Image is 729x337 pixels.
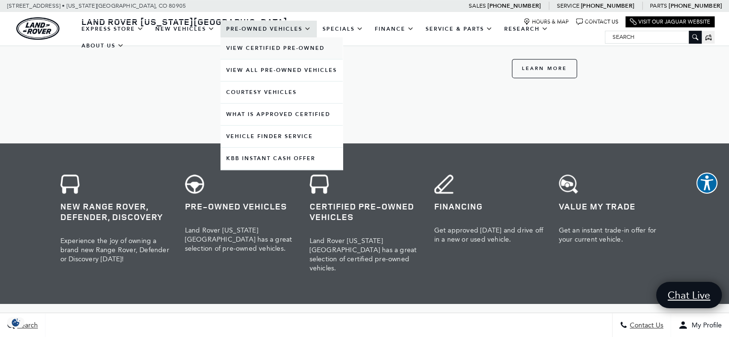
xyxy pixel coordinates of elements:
[76,16,293,27] a: Land Rover [US_STATE][GEOGRAPHIC_DATA]
[669,2,722,10] a: [PHONE_NUMBER]
[81,16,288,27] span: Land Rover [US_STATE][GEOGRAPHIC_DATA]
[310,237,417,272] span: Land Rover [US_STATE][GEOGRAPHIC_DATA] has a great selection of certified pre-owned vehicles.
[512,59,577,78] a: Learn More
[552,167,676,280] a: Value My Trade Get an instant trade-in offer for your current vehicle.
[302,167,427,280] a: Certified Pre-Owned Vehicles Land Rover [US_STATE][GEOGRAPHIC_DATA] has a great selection of cert...
[369,21,420,37] a: Finance
[688,321,722,329] span: My Profile
[576,18,618,25] a: Contact Us
[16,17,59,40] img: Land Rover
[220,21,317,37] a: Pre-Owned Vehicles
[581,2,634,10] a: [PHONE_NUMBER]
[559,226,657,244] span: Get an instant trade-in offer for your current vehicle.
[185,201,295,211] h3: Pre-Owned Vehicles
[60,174,80,194] img: cta-icon-newvehicles
[7,2,186,9] a: [STREET_ADDRESS] • [US_STATE][GEOGRAPHIC_DATA], CO 80905
[605,31,701,43] input: Search
[671,313,729,337] button: Open user profile menu
[220,37,343,59] a: View Certified Pre-Owned
[559,174,578,194] img: Value Trade
[434,174,453,194] img: cta-icon-financing
[310,201,420,222] h3: Certified Pre-Owned Vehicles
[487,2,541,10] a: [PHONE_NUMBER]
[220,59,343,81] a: View All Pre-Owned Vehicles
[150,21,220,37] a: New Vehicles
[185,226,292,253] span: Land Rover [US_STATE][GEOGRAPHIC_DATA] has a great selection of pre-owned vehicles.
[663,289,715,302] span: Chat Live
[178,167,302,280] a: Pre-Owned Vehicles Land Rover [US_STATE][GEOGRAPHIC_DATA] has a great selection of pre-owned vehi...
[427,167,552,280] a: Financing Get approved [DATE] and drive off in a new or used vehicle.
[5,317,27,327] img: Opt-Out Icon
[559,201,669,211] h3: Value My Trade
[630,18,710,25] a: Visit Our Jaguar Website
[317,21,369,37] a: Specials
[627,321,663,329] span: Contact Us
[76,21,150,37] a: EXPRESS STORE
[185,174,204,194] img: cta-icon-usedvehicles
[220,148,343,169] a: KBB Instant Cash Offer
[60,237,169,263] span: Experience the joy of owning a brand new Range Rover, Defender or Discovery [DATE]!
[60,201,171,222] h3: New Range Rover, Defender, Discovery
[434,226,544,244] span: Get approved [DATE] and drive off in a new or used vehicle.
[76,21,605,54] nav: Main Navigation
[220,104,343,125] a: What Is Approved Certified
[656,282,722,308] a: Chat Live
[434,201,544,211] h3: Financing
[76,37,130,54] a: About Us
[469,2,486,9] span: Sales
[220,81,343,103] a: Courtesy Vehicles
[53,167,178,280] a: New Range Rover, Defender, Discovery Experience the joy of owning a brand new Range Rover, Defend...
[498,21,554,37] a: Research
[16,17,59,40] a: land-rover
[696,173,717,194] button: Explore your accessibility options
[696,173,717,196] aside: Accessibility Help Desk
[5,317,27,327] section: Click to Open Cookie Consent Modal
[220,126,343,147] a: Vehicle Finder Service
[556,2,579,9] span: Service
[523,18,569,25] a: Hours & Map
[650,2,667,9] span: Parts
[420,21,498,37] a: Service & Parts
